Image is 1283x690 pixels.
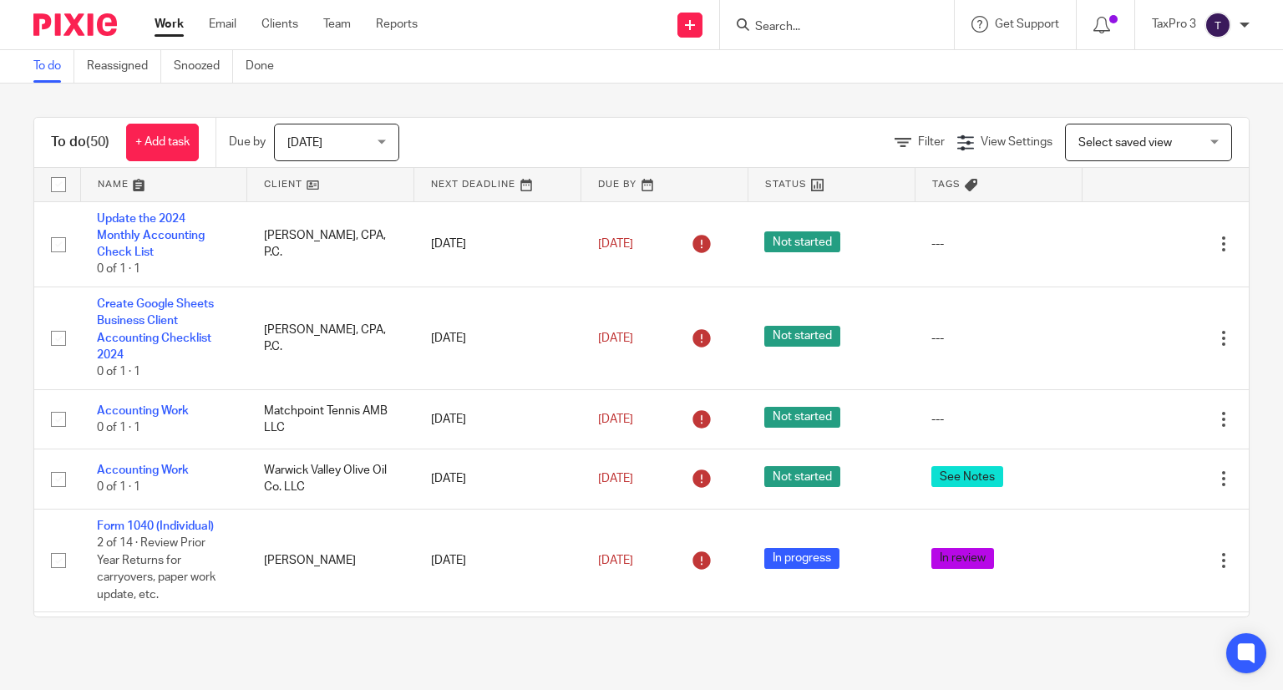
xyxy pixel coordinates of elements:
span: 0 of 1 · 1 [97,422,140,434]
div: --- [931,236,1065,252]
span: Get Support [995,18,1059,30]
span: [DATE] [598,332,633,344]
td: [PERSON_NAME] [247,509,414,612]
a: Reports [376,16,418,33]
span: Filter [918,136,945,148]
span: 0 of 1 · 1 [97,264,140,276]
td: [DATE] [414,509,581,612]
td: [DATE] [414,287,581,390]
a: Work [155,16,184,33]
img: svg%3E [1204,12,1231,38]
td: [DATE] [414,389,581,449]
span: [DATE] [598,413,633,425]
a: Snoozed [174,50,233,83]
span: In progress [764,548,839,569]
span: [DATE] [598,238,633,250]
span: Not started [764,407,840,428]
span: In review [931,548,994,569]
span: Not started [764,231,840,252]
span: 2 of 14 · Review Prior Year Returns for carryovers, paper work update, etc. [97,537,216,601]
td: [PERSON_NAME], CPA, P.C. [247,201,414,287]
a: Form 1040 (Individual) [97,520,214,532]
a: Clients [261,16,298,33]
a: Done [246,50,287,83]
span: View Settings [981,136,1052,148]
span: [DATE] [598,555,633,566]
span: See Notes [931,466,1003,487]
h1: To do [51,134,109,151]
td: [DATE] [414,449,581,509]
span: Select saved view [1078,137,1172,149]
a: + Add task [126,124,199,161]
img: Pixie [33,13,117,36]
span: Not started [764,326,840,347]
a: Team [323,16,351,33]
a: Reassigned [87,50,161,83]
div: --- [931,411,1065,428]
span: [DATE] [287,137,322,149]
p: TaxPro 3 [1152,16,1196,33]
span: (50) [86,135,109,149]
p: Due by [229,134,266,150]
td: [DATE] [414,201,581,287]
span: 0 of 1 · 1 [97,367,140,378]
a: Accounting Work [97,464,189,476]
span: [DATE] [598,473,633,485]
span: Tags [932,180,961,189]
td: Matchpoint Tennis AMB LLC [247,389,414,449]
a: Email [209,16,236,33]
a: To do [33,50,74,83]
div: --- [931,330,1065,347]
td: [PERSON_NAME], CPA, P.C. [247,287,414,390]
input: Search [753,20,904,35]
a: Create Google Sheets Business Client Accounting Checklist 2024 [97,298,214,361]
span: Not started [764,466,840,487]
span: 0 of 1 · 1 [97,482,140,494]
a: Accounting Work [97,405,189,417]
td: Warwick Valley Olive Oil Co. LLC [247,449,414,509]
a: Update the 2024 Monthly Accounting Check List [97,213,205,259]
